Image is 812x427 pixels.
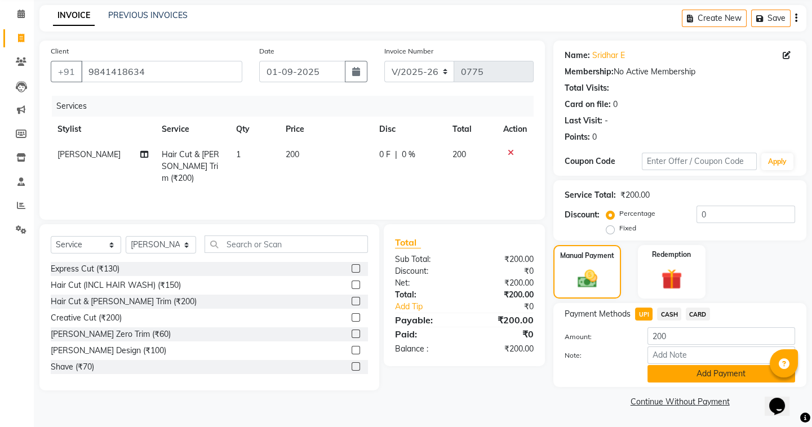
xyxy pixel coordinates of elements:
label: Fixed [619,223,636,233]
a: Sridhar E [592,50,625,61]
button: +91 [51,61,82,82]
iframe: chat widget [765,382,801,416]
label: Amount: [556,332,638,342]
div: Payable: [387,313,464,327]
div: Express Cut (₹130) [51,263,119,275]
div: ₹0 [464,327,542,341]
div: ₹200.00 [464,343,542,355]
a: Add Tip [387,301,477,313]
div: 0 [613,99,618,110]
input: Enter Offer / Coupon Code [642,153,757,170]
div: Service Total: [565,189,616,201]
div: Net: [387,277,464,289]
th: Price [279,117,373,142]
label: Client [51,46,69,56]
span: 0 % [402,149,415,161]
div: Sub Total: [387,253,464,265]
input: Search or Scan [205,235,368,253]
a: PREVIOUS INVOICES [108,10,188,20]
label: Manual Payment [560,251,614,261]
div: ₹200.00 [620,189,650,201]
th: Qty [229,117,279,142]
div: Hair Cut & [PERSON_NAME] Trim (₹200) [51,296,197,308]
span: Total [395,237,421,248]
div: ₹200.00 [464,313,542,327]
span: 1 [236,149,241,159]
button: Save [751,10,791,27]
span: Payment Methods [565,308,631,320]
div: Discount: [387,265,464,277]
div: ₹200.00 [464,277,542,289]
th: Total [446,117,496,142]
div: ₹0 [477,301,542,313]
div: Points: [565,131,590,143]
div: ₹200.00 [464,289,542,301]
div: Creative Cut (₹200) [51,312,122,324]
div: Paid: [387,327,464,341]
span: 200 [452,149,466,159]
a: Continue Without Payment [556,396,804,408]
input: Search by Name/Mobile/Email/Code [81,61,242,82]
div: ₹0 [464,265,542,277]
th: Service [155,117,229,142]
div: Total Visits: [565,82,609,94]
label: Invoice Number [384,46,433,56]
div: Shave (₹70) [51,361,94,373]
th: Action [496,117,534,142]
button: Add Payment [647,365,795,382]
div: Total: [387,289,464,301]
input: Amount [647,327,795,345]
img: _cash.svg [571,268,604,290]
span: [PERSON_NAME] [57,149,121,159]
span: Hair Cut & [PERSON_NAME] Trim (₹200) [162,149,219,183]
th: Disc [372,117,446,142]
span: 200 [286,149,299,159]
button: Apply [761,153,793,170]
a: INVOICE [53,6,95,26]
span: CASH [657,308,681,321]
span: UPI [635,308,653,321]
button: Create New [682,10,747,27]
div: Coupon Code [565,155,641,167]
div: Membership: [565,66,614,78]
label: Note: [556,350,638,361]
div: Discount: [565,209,600,221]
div: [PERSON_NAME] Design (₹100) [51,345,166,357]
label: Redemption [652,250,691,260]
label: Percentage [619,208,655,219]
img: _gift.svg [655,266,689,292]
div: Last Visit: [565,115,602,127]
div: [PERSON_NAME] Zero Trim (₹60) [51,328,171,340]
th: Stylist [51,117,155,142]
div: Card on file: [565,99,611,110]
div: Name: [565,50,590,61]
input: Add Note [647,346,795,364]
label: Date [259,46,274,56]
div: Hair Cut (INCL HAIR WASH) (₹150) [51,279,181,291]
div: Services [52,96,542,117]
div: 0 [592,131,597,143]
div: Balance : [387,343,464,355]
div: No Active Membership [565,66,795,78]
span: | [395,149,397,161]
div: - [605,115,608,127]
div: ₹200.00 [464,253,542,265]
span: 0 F [379,149,391,161]
span: CARD [686,308,710,321]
